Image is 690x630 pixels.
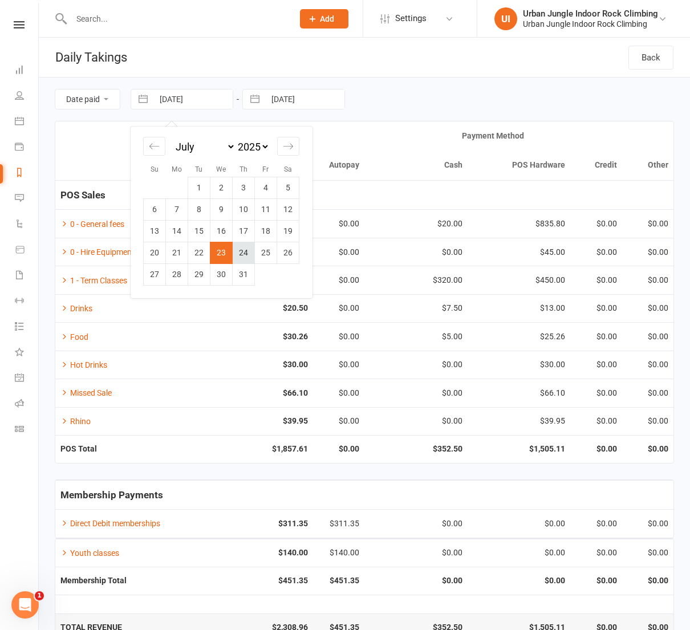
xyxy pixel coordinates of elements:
strong: $451.35 [318,576,359,585]
td: Wednesday, July 9, 2025 [210,198,233,220]
a: Rhino [60,417,91,426]
td: Wednesday, July 30, 2025 [210,263,233,285]
strong: $30.26 [215,332,308,341]
a: 0 - General fees [60,220,124,229]
a: Class kiosk mode [15,417,38,443]
div: Move backward to switch to the previous month. [143,137,165,156]
td: Thursday, July 3, 2025 [233,177,255,198]
div: Cash [370,161,462,169]
div: Move forward to switch to the next month. [277,137,299,156]
small: Su [151,165,159,173]
td: Tuesday, July 8, 2025 [188,198,210,220]
div: $0.00 [575,519,616,528]
div: $0.00 [575,220,616,228]
div: $0.00 [627,389,668,397]
strong: $0.00 [575,576,616,585]
td: Tuesday, July 29, 2025 [188,263,210,285]
div: $25.26 [473,332,566,341]
td: Tuesday, July 1, 2025 [188,177,210,198]
td: Saturday, July 19, 2025 [277,220,299,242]
div: $0.00 [473,519,566,528]
a: 0 - Hire Equipment [60,247,135,257]
div: $0.00 [627,332,668,341]
a: What's New [15,340,38,366]
div: $13.00 [473,304,566,312]
a: Dashboard [15,58,38,84]
span: Add [320,14,334,23]
a: People [15,84,38,109]
div: $0.00 [370,417,462,425]
div: $835.80 [473,220,566,228]
div: $0.00 [370,389,462,397]
iframe: Intercom live chat [11,591,39,619]
a: Reports [15,161,38,186]
a: Direct Debit memberships [60,519,160,528]
input: Search... [68,11,285,27]
td: Monday, July 21, 2025 [166,242,188,263]
strong: $140.00 [215,548,308,557]
strong: $39.95 [215,417,308,425]
div: $30.00 [473,360,566,369]
div: UI [494,7,517,30]
td: Wednesday, July 2, 2025 [210,177,233,198]
div: $5.00 [370,332,462,341]
div: $0.00 [575,304,616,312]
div: $0.00 [318,220,359,228]
div: Other [627,161,668,169]
div: $0.00 [627,360,668,369]
a: General attendance kiosk mode [15,366,38,392]
td: Tuesday, July 15, 2025 [188,220,210,242]
td: Friday, July 18, 2025 [255,220,277,242]
div: $0.00 [627,417,668,425]
a: Product Sales [15,238,38,263]
div: $0.00 [575,389,616,397]
strong: $451.35 [215,576,308,585]
div: $66.10 [473,389,566,397]
strong: $1,857.61 [215,445,308,453]
strong: $0.00 [370,576,462,585]
input: To [265,90,344,109]
div: $0.00 [627,248,668,257]
button: Add [300,9,348,29]
div: $7.50 [370,304,462,312]
a: 1 - Term Classes [60,276,127,285]
input: From [153,90,233,109]
div: $0.00 [370,248,462,257]
h5: Membership Payments [60,490,668,501]
td: Saturday, July 12, 2025 [277,198,299,220]
div: POS Hardware [473,161,566,169]
div: $0.00 [473,548,566,557]
small: Sa [284,165,292,173]
strong: $311.35 [215,519,308,528]
strong: $1,505.11 [473,445,566,453]
div: $0.00 [575,360,616,369]
td: Thursday, July 31, 2025 [233,263,255,285]
td: Sunday, July 20, 2025 [144,242,166,263]
strong: $0.00 [627,576,668,585]
div: Urban Jungle Indoor Rock Climbing [523,19,658,29]
div: Urban Jungle Indoor Rock Climbing [523,9,658,19]
td: Thursday, July 24, 2025 [233,242,255,263]
div: $311.35 [318,519,359,528]
td: Thursday, July 17, 2025 [233,220,255,242]
strong: $0.00 [627,445,668,453]
a: Missed Sale [60,388,112,397]
td: Saturday, July 26, 2025 [277,242,299,263]
small: Mo [172,165,182,173]
a: Hot Drinks [60,360,107,369]
td: Sunday, July 6, 2025 [144,198,166,220]
strong: $0.00 [318,445,359,453]
a: Payments [15,135,38,161]
div: Payment Method [318,132,668,140]
div: $20.00 [370,220,462,228]
div: $39.95 [473,417,566,425]
div: $0.00 [575,276,616,284]
a: Drinks [60,304,92,313]
strong: $352.50 [370,445,462,453]
div: $0.00 [627,276,668,284]
td: Monday, July 28, 2025 [166,263,188,285]
a: Back [628,46,673,70]
small: We [216,165,226,173]
div: $0.00 [318,332,359,341]
td: Sunday, July 13, 2025 [144,220,166,242]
